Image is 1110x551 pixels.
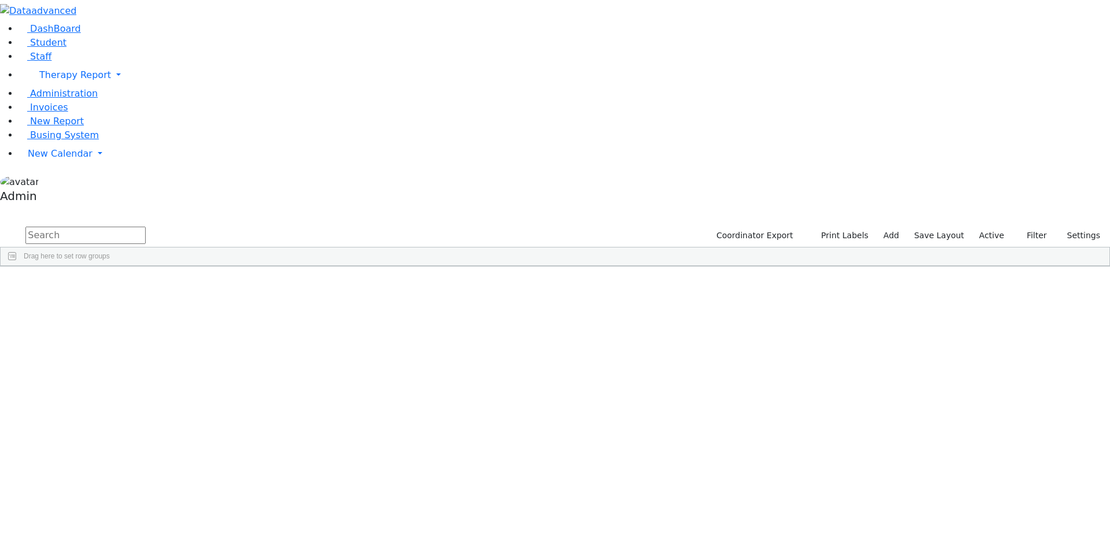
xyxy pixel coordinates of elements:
span: Staff [30,51,51,62]
button: Save Layout [909,227,969,245]
span: Busing System [30,130,99,140]
button: Filter [1012,227,1052,245]
a: DashBoard [18,23,81,34]
button: Settings [1052,227,1105,245]
span: Drag here to set row groups [24,252,110,260]
span: DashBoard [30,23,81,34]
span: New Report [30,116,84,127]
a: Therapy Report [18,64,1110,87]
span: Therapy Report [39,69,111,80]
a: Invoices [18,102,68,113]
span: Student [30,37,66,48]
a: Busing System [18,130,99,140]
label: Active [974,227,1009,245]
a: Add [878,227,904,245]
input: Search [25,227,146,244]
button: Coordinator Export [709,227,798,245]
a: Staff [18,51,51,62]
a: New Report [18,116,84,127]
button: Print Labels [808,227,874,245]
span: Invoices [30,102,68,113]
a: Administration [18,88,98,99]
a: New Calendar [18,142,1110,165]
span: New Calendar [28,148,92,159]
span: Administration [30,88,98,99]
a: Student [18,37,66,48]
